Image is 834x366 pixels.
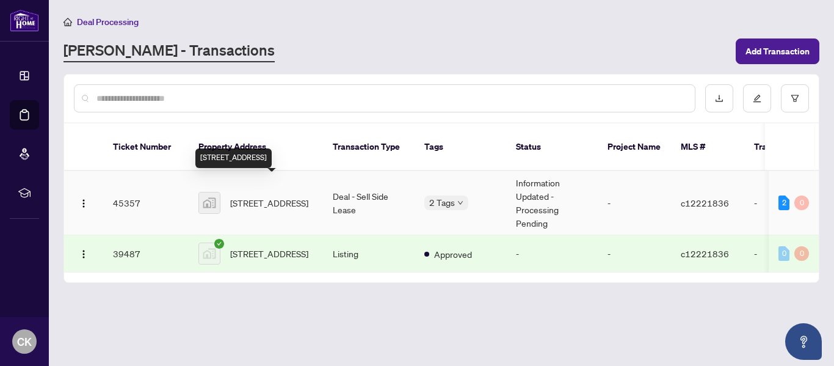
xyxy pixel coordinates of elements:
[705,84,733,112] button: download
[230,247,308,260] span: [STREET_ADDRESS]
[785,323,822,360] button: Open asap
[778,196,789,210] div: 2
[671,123,744,171] th: MLS #
[744,123,830,171] th: Trade Number
[598,171,671,235] td: -
[63,18,72,26] span: home
[681,197,729,208] span: c12221836
[415,123,506,171] th: Tags
[598,235,671,273] td: -
[10,9,39,32] img: logo
[79,199,89,208] img: Logo
[199,243,220,264] img: thumbnail-img
[17,333,32,350] span: CK
[791,94,799,103] span: filter
[199,192,220,213] img: thumbnail-img
[778,246,789,261] div: 0
[715,94,723,103] span: download
[457,200,463,206] span: down
[79,249,89,259] img: Logo
[794,196,809,210] div: 0
[63,40,275,62] a: [PERSON_NAME] - Transactions
[77,16,139,27] span: Deal Processing
[506,235,598,273] td: -
[323,123,415,171] th: Transaction Type
[74,193,93,213] button: Logo
[506,123,598,171] th: Status
[744,235,830,273] td: -
[214,239,224,249] span: check-circle
[434,247,472,261] span: Approved
[506,171,598,235] td: Information Updated - Processing Pending
[744,171,830,235] td: -
[74,244,93,263] button: Logo
[323,171,415,235] td: Deal - Sell Side Lease
[794,246,809,261] div: 0
[781,84,809,112] button: filter
[195,148,272,168] div: [STREET_ADDRESS]
[753,94,761,103] span: edit
[189,123,323,171] th: Property Address
[743,84,771,112] button: edit
[598,123,671,171] th: Project Name
[736,38,819,64] button: Add Transaction
[103,235,189,273] td: 39487
[323,235,415,273] td: Listing
[429,196,455,210] span: 2 Tags
[103,171,189,235] td: 45357
[681,248,729,259] span: c12221836
[745,42,810,61] span: Add Transaction
[103,123,189,171] th: Ticket Number
[230,196,308,210] span: [STREET_ADDRESS]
